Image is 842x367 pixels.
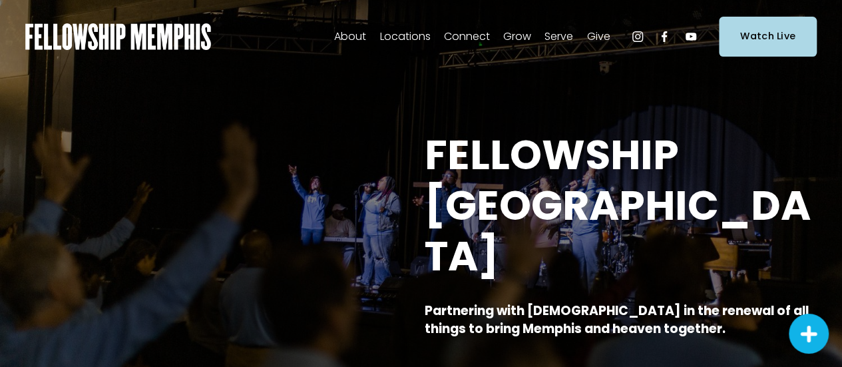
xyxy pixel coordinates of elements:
[425,302,811,337] strong: Partnering with [DEMOGRAPHIC_DATA] in the renewal of all things to bring Memphis and heaven toget...
[334,26,366,47] a: folder dropdown
[719,17,817,56] a: Watch Live
[586,26,610,47] a: folder dropdown
[503,26,531,47] a: folder dropdown
[586,27,610,47] span: Give
[503,27,531,47] span: Grow
[444,26,490,47] a: folder dropdown
[658,30,671,43] a: Facebook
[379,26,430,47] a: folder dropdown
[544,26,573,47] a: folder dropdown
[544,27,573,47] span: Serve
[631,30,644,43] a: Instagram
[444,27,490,47] span: Connect
[684,30,698,43] a: YouTube
[334,27,366,47] span: About
[379,27,430,47] span: Locations
[425,126,811,285] strong: FELLOWSHIP [GEOGRAPHIC_DATA]
[25,23,211,50] img: Fellowship Memphis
